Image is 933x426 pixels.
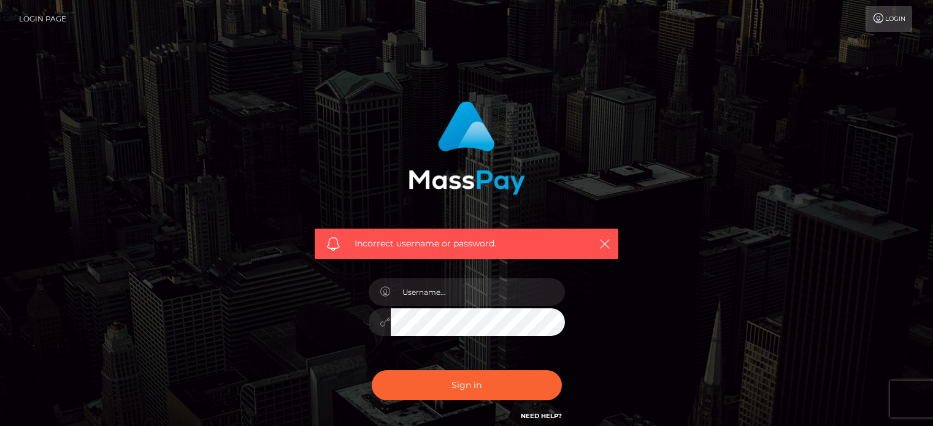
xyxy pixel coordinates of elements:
a: Login [866,6,912,32]
a: Login Page [19,6,66,32]
img: MassPay Login [409,101,525,195]
input: Username... [391,278,565,306]
button: Sign in [372,370,562,400]
span: Incorrect username or password. [355,237,578,250]
a: Need Help? [521,412,562,420]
